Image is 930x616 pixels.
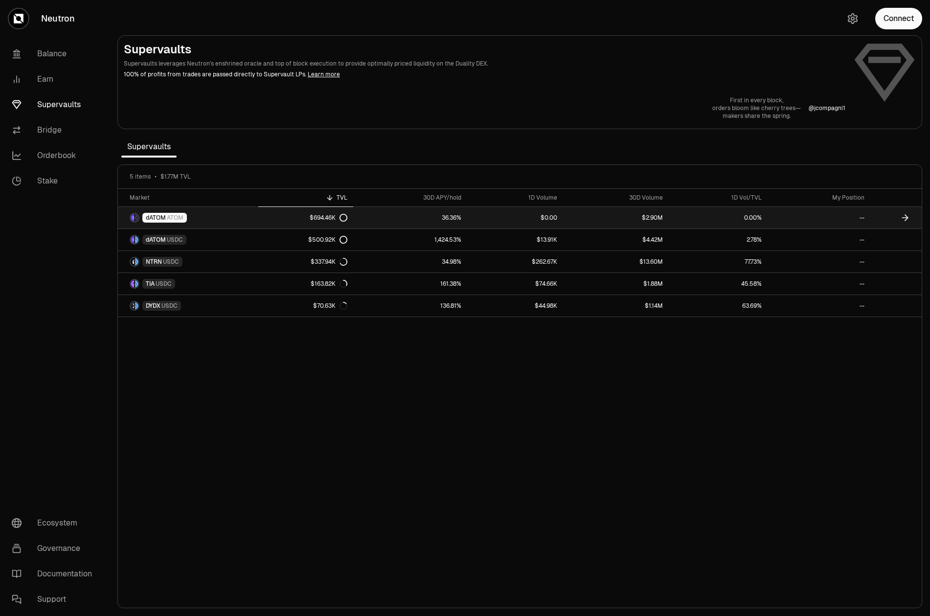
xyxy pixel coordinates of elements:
span: dATOM [146,236,166,244]
img: USDC Logo [135,258,138,266]
div: My Position [773,194,864,202]
span: Supervaults [121,137,177,157]
div: Market [130,194,252,202]
span: USDC [161,302,178,310]
a: $13.60M [563,251,668,273]
img: USDC Logo [135,302,138,310]
span: ATOM [167,214,183,222]
img: USDC Logo [135,280,138,288]
a: Bridge [4,117,106,143]
div: $694.46K [310,214,347,222]
a: $163.82K [258,273,354,295]
a: 45.58% [669,273,768,295]
img: dATOM Logo [131,236,134,244]
a: -- [768,273,870,295]
a: Balance [4,41,106,67]
a: $13.91K [467,229,564,251]
a: Orderbook [4,143,106,168]
a: Earn [4,67,106,92]
a: Support [4,587,106,612]
a: $44.98K [467,295,564,317]
a: $1.14M [563,295,668,317]
a: 2.78% [669,229,768,251]
a: @jcompagni1 [809,104,845,112]
a: 136.81% [353,295,467,317]
a: NTRN LogoUSDC LogoNTRNUSDC [118,251,258,273]
a: Ecosystem [4,510,106,536]
img: dATOM Logo [131,214,134,222]
p: First in every block, [712,96,801,104]
a: $694.46K [258,207,354,228]
span: USDC [167,236,183,244]
a: -- [768,207,870,228]
p: 100% of profits from trades are passed directly to Supervault LPs. [124,70,845,79]
a: 34.98% [353,251,467,273]
a: Learn more [308,70,340,78]
a: $337.94K [258,251,354,273]
div: $337.94K [311,258,347,266]
div: 30D APY/hold [359,194,461,202]
img: TIA Logo [131,280,134,288]
h2: Supervaults [124,42,845,57]
div: $500.92K [308,236,347,244]
img: DYDX Logo [131,302,134,310]
a: $0.00 [467,207,564,228]
p: @ jcompagni1 [809,104,845,112]
a: Documentation [4,561,106,587]
a: $74.66K [467,273,564,295]
a: -- [768,251,870,273]
a: First in every block,orders bloom like cherry trees—makers share the spring. [712,96,801,120]
a: DYDX LogoUSDC LogoDYDXUSDC [118,295,258,317]
div: $163.82K [311,280,347,288]
a: $70.63K [258,295,354,317]
a: -- [768,229,870,251]
a: 36.36% [353,207,467,228]
p: orders bloom like cherry trees— [712,104,801,112]
div: TVL [264,194,348,202]
img: USDC Logo [135,236,138,244]
a: 63.69% [669,295,768,317]
a: Stake [4,168,106,194]
div: 30D Volume [569,194,662,202]
a: dATOM LogoATOM LogodATOMATOM [118,207,258,228]
a: 1,424.53% [353,229,467,251]
span: DYDX [146,302,160,310]
p: makers share the spring. [712,112,801,120]
a: Governance [4,536,106,561]
a: 77.73% [669,251,768,273]
span: $1.77M TVL [160,173,191,181]
a: TIA LogoUSDC LogoTIAUSDC [118,273,258,295]
a: -- [768,295,870,317]
img: ATOM Logo [135,214,138,222]
button: Connect [875,8,922,29]
span: TIA [146,280,155,288]
span: 5 items [130,173,151,181]
div: $70.63K [313,302,347,310]
a: $2.90M [563,207,668,228]
img: NTRN Logo [131,258,134,266]
a: $1.88M [563,273,668,295]
span: dATOM [146,214,166,222]
a: $262.67K [467,251,564,273]
p: Supervaults leverages Neutron's enshrined oracle and top of block execution to provide optimally ... [124,59,845,68]
span: USDC [156,280,172,288]
a: dATOM LogoUSDC LogodATOMUSDC [118,229,258,251]
span: USDC [163,258,179,266]
a: $4.42M [563,229,668,251]
a: 0.00% [669,207,768,228]
span: NTRN [146,258,162,266]
div: 1D Vol/TVL [675,194,762,202]
a: $500.92K [258,229,354,251]
a: Supervaults [4,92,106,117]
div: 1D Volume [473,194,558,202]
a: 161.38% [353,273,467,295]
